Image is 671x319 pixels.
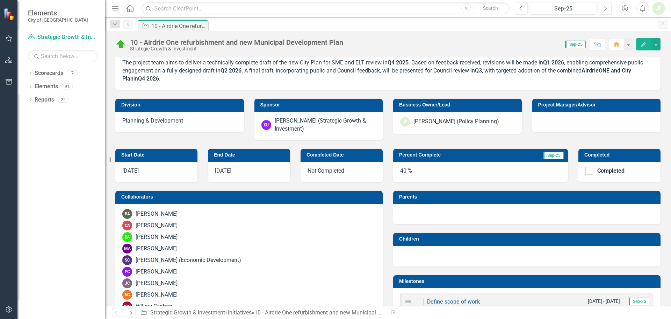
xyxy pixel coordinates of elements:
[413,118,499,126] div: [PERSON_NAME] (Policy Planning)
[275,117,376,133] div: [PERSON_NAME] (Strategic Growth & Investment)
[399,279,657,284] h3: Milestones
[404,297,412,306] img: Not Defined
[67,70,78,76] div: 7
[121,152,194,158] h3: Start Date
[115,39,127,50] img: On Target
[58,97,69,103] div: 22
[260,102,380,108] h3: Sponsor
[28,17,88,23] small: City of [GEOGRAPHIC_DATA]
[136,245,178,253] div: [PERSON_NAME]
[122,117,183,124] span: Planning & Development
[136,279,178,287] div: [PERSON_NAME]
[150,309,225,316] a: Strategic Growth & Investment
[301,162,383,182] div: Not Completed
[399,236,657,242] h3: Children
[306,152,379,158] h3: Completed Date
[122,67,631,82] strong: AirdrieONE and City Plan
[122,278,132,288] div: JC
[122,255,132,265] div: SC
[214,152,287,158] h3: End Date
[393,162,568,182] div: 40 %
[140,309,383,317] div: » »
[151,22,206,30] div: 10 - Airdrie One refurbishment and new Municipal Development Plan
[136,256,241,264] div: [PERSON_NAME] (Economic Development)
[475,67,482,74] strong: Q3
[136,222,178,230] div: [PERSON_NAME]
[652,2,665,15] button: JF
[399,102,518,108] h3: Business Owner/Lead
[122,244,132,254] div: MA
[136,233,178,241] div: [PERSON_NAME]
[228,309,252,316] a: Initiatives
[122,301,132,311] div: WC
[400,117,410,127] div: JF
[532,5,594,13] div: Sep-25
[138,75,159,82] strong: Q4 2026
[399,152,508,158] h3: Percent Complete
[35,83,58,91] a: Elements
[130,39,343,46] div: 10 - Airdrie One refurbishment and new Municipal Development Plan
[427,298,480,305] a: Define scope of work
[122,232,132,242] div: BA
[221,67,241,74] strong: Q2 2026
[136,268,178,276] div: [PERSON_NAME]
[215,167,231,174] span: [DATE]
[565,41,586,48] span: Sep-25
[136,303,172,311] div: Willow Czaban
[122,209,132,219] div: BA
[28,50,98,62] input: Search Below...
[35,96,54,104] a: Reports
[254,309,423,316] div: 10 - Airdrie One refurbishment and new Municipal Development Plan
[35,69,63,77] a: Scorecards
[142,2,510,15] input: Search ClearPoint...
[473,4,508,13] button: Search
[584,152,657,158] h3: Completed
[261,120,271,130] div: SU
[28,33,98,41] a: Strategic Growth & Investment
[399,194,657,200] h3: Parents
[130,46,343,51] div: Strategic Growth & Investment
[136,210,178,218] div: [PERSON_NAME]
[28,9,88,17] span: Elements
[121,194,379,200] h3: Collaborators
[629,298,649,305] span: Sep-25
[122,267,132,277] div: PC
[122,290,132,300] div: VC
[483,5,498,11] span: Search
[121,102,240,108] h3: Division
[122,167,139,174] span: [DATE]
[543,152,564,159] span: Sep-25
[538,102,657,108] h3: Project Manager/Advisor
[530,2,597,15] button: Sep-25
[136,291,178,299] div: [PERSON_NAME]
[122,57,654,83] p: The project team aims to deliver a technically complete draft of the new City Plan for SME and EL...
[122,221,132,230] div: CA
[3,8,16,20] img: ClearPoint Strategy
[588,298,620,305] small: [DATE] - [DATE]
[543,59,564,66] strong: Q1 2026
[62,84,73,90] div: 91
[388,59,409,66] strong: Q4 2025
